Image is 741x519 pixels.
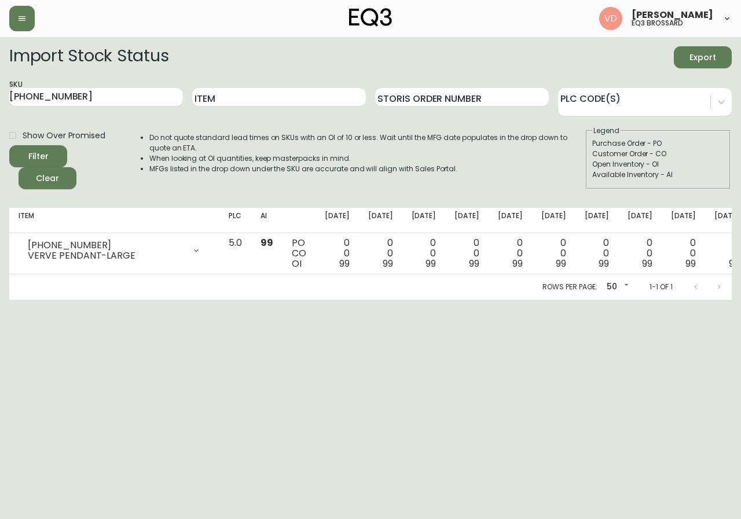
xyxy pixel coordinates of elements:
th: Item [9,208,219,233]
span: [PERSON_NAME] [632,10,713,20]
li: MFGs listed in the drop down under the SKU are accurate and will align with Sales Portal. [149,164,585,174]
div: 0 0 [368,238,393,269]
div: 0 0 [628,238,652,269]
span: 99 [512,257,523,270]
span: Export [683,50,722,65]
span: 99 [642,257,652,270]
div: 50 [602,278,631,297]
td: 5.0 [219,233,251,274]
th: [DATE] [618,208,662,233]
span: 99 [383,257,393,270]
div: 0 0 [325,238,350,269]
img: 34cbe8de67806989076631741e6a7c6b [599,7,622,30]
th: [DATE] [662,208,705,233]
span: 99 [469,257,479,270]
div: Purchase Order - PO [592,138,724,149]
th: [DATE] [316,208,359,233]
button: Export [674,46,732,68]
div: 0 0 [412,238,436,269]
th: PLC [219,208,251,233]
div: Open Inventory - OI [592,159,724,170]
div: 0 0 [498,238,523,269]
span: 99 [685,257,696,270]
div: [PHONE_NUMBER]VERVE PENDANT-LARGE [19,238,210,263]
span: Clear [28,171,67,186]
img: logo [349,8,392,27]
div: PO CO [292,238,306,269]
span: OI [292,257,302,270]
span: Show Over Promised [23,130,105,142]
div: 0 0 [585,238,610,269]
p: Rows per page: [542,282,597,292]
li: Do not quote standard lead times on SKUs with an OI of 10 or less. Wait until the MFG date popula... [149,132,585,153]
div: Available Inventory - AI [592,170,724,180]
h5: eq3 brossard [632,20,683,27]
th: [DATE] [532,208,575,233]
button: Clear [19,167,76,189]
span: 99 [339,257,350,270]
th: [DATE] [402,208,446,233]
span: 99 [425,257,436,270]
span: 99 [261,236,273,249]
div: 0 0 [714,238,739,269]
div: Filter [28,149,49,164]
th: [DATE] [575,208,619,233]
button: Filter [9,145,67,167]
p: 1-1 of 1 [650,282,673,292]
div: 0 0 [454,238,479,269]
div: Customer Order - CO [592,149,724,159]
span: 99 [556,257,566,270]
th: AI [251,208,283,233]
span: 99 [729,257,739,270]
th: [DATE] [489,208,532,233]
h2: Import Stock Status [9,46,168,68]
th: [DATE] [445,208,489,233]
th: [DATE] [359,208,402,233]
div: VERVE PENDANT-LARGE [28,251,185,261]
div: [PHONE_NUMBER] [28,240,185,251]
legend: Legend [592,126,621,136]
div: 0 0 [671,238,696,269]
div: 0 0 [541,238,566,269]
span: 99 [599,257,609,270]
li: When looking at OI quantities, keep masterpacks in mind. [149,153,585,164]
